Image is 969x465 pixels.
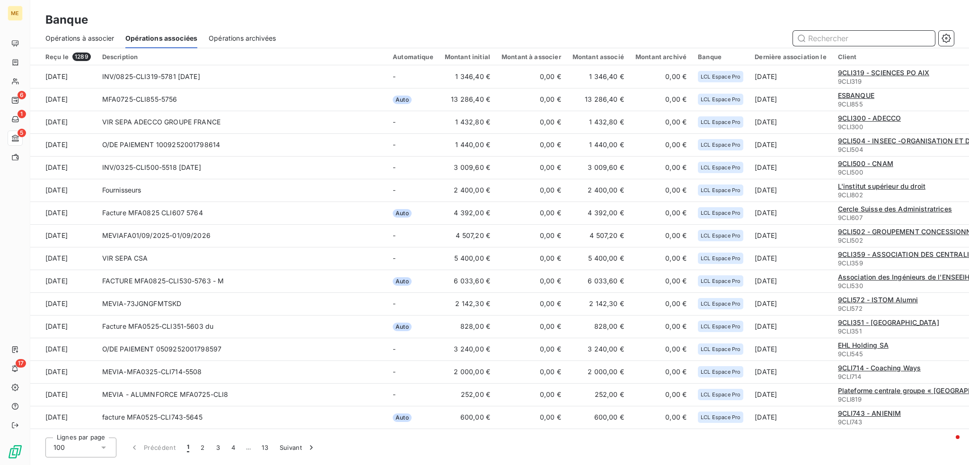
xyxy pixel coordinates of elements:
td: [DATE] [30,202,97,224]
td: 3 240,00 € [567,338,630,360]
span: 9CLI300 - ADECCO [838,114,901,122]
td: 0,00 € [630,338,692,360]
span: LCL Espace Pro [701,97,740,102]
span: 9CLI819 [838,395,862,403]
span: 9CLI351 [838,327,862,335]
span: 9CLI855 [838,100,863,108]
td: 4 392,00 € [567,202,630,224]
span: 9CLI504 [838,146,863,153]
a: Cercle Suisse des Administratrices [838,204,952,214]
td: 5 400,00 € [567,247,630,270]
td: 6 033,60 € [567,429,630,451]
span: 9CLI500 [838,168,863,176]
td: [DATE] [30,156,97,179]
td: [DATE] [30,429,97,451]
td: [DATE] [749,292,832,315]
td: 0,00 € [630,156,692,179]
a: 9CLI300 - ADECCO [838,114,901,123]
a: ESBANQUE [838,91,874,100]
td: [DATE] [30,360,97,383]
td: [DATE] [749,156,832,179]
span: LCL Espace Pro [701,165,740,170]
button: 4 [226,438,241,457]
td: 1 346,40 € [567,65,630,88]
button: 3 [211,438,226,457]
td: 1 440,00 € [567,133,630,156]
button: Suivant [274,438,322,457]
td: 1 440,00 € [439,133,496,156]
span: LCL Espace Pro [701,301,740,307]
td: 0,00 € [630,224,692,247]
div: Dernière association le [755,53,826,61]
td: MEVIA-73JGNGFMTSKD [97,292,387,315]
span: Auto [393,323,412,331]
td: [DATE] [30,65,97,88]
td: 6 033,60 € [439,429,496,451]
td: INV/0325-CLI500-5518 [DATE] [97,156,387,179]
td: 0,00 € [630,88,692,111]
td: VIR SEPA CSA [97,247,387,270]
span: EHL Holding SA [838,341,889,349]
td: [DATE] [749,315,832,338]
div: ME [8,6,23,21]
td: - [387,247,439,270]
td: 3 240,00 € [439,338,496,360]
td: 0,00 € [630,133,692,156]
td: [DATE] [749,224,832,247]
span: LCL Espace Pro [701,346,740,352]
span: Cercle Suisse des Administratrices [838,205,952,213]
td: O/DE PAIEMENT 1009252001798614 [97,133,387,156]
span: 100 [53,443,65,452]
td: [DATE] [30,179,97,202]
td: 0,00 € [630,65,692,88]
td: [DATE] [30,270,97,292]
span: Opérations archivées [209,34,276,43]
a: 9CLI351 - [GEOGRAPHIC_DATA] [838,318,939,327]
td: [DATE] [749,383,832,406]
td: 0,00 € [496,315,567,338]
span: 5 [18,129,26,137]
td: [DATE] [749,133,832,156]
span: Opérations associées [125,34,197,43]
span: LCL Espace Pro [701,414,740,420]
td: 2 000,00 € [567,360,630,383]
span: 6 [18,91,26,99]
td: 600,00 € [567,406,630,429]
span: LCL Espace Pro [701,369,740,375]
td: O/DE PAIEMENT 0509252001798597 [97,338,387,360]
td: INV/0825-CLI319-5781 [DATE] [97,65,387,88]
span: LCL Espace Pro [701,142,740,148]
input: Rechercher [793,31,935,46]
span: ESBANQUE [838,91,874,99]
td: [DATE] [30,247,97,270]
span: 9CLI714 - Coaching Ways [838,364,921,372]
td: 0,00 € [630,111,692,133]
td: 4 507,20 € [439,224,496,247]
span: L'institut supérieur du droit [838,182,925,190]
td: 2 400,00 € [567,179,630,202]
td: 13 286,40 € [439,88,496,111]
td: 5 400,00 € [439,247,496,270]
td: 4 507,20 € [567,224,630,247]
span: 1 [18,110,26,118]
button: 1 [181,438,195,457]
td: [DATE] [30,133,97,156]
td: [DATE] [749,88,832,111]
td: [DATE] [749,247,832,270]
span: Auto [393,413,412,422]
span: LCL Espace Pro [701,74,740,79]
img: Logo LeanPay [8,444,23,459]
td: [DATE] [30,88,97,111]
a: L'institut supérieur du droit [838,182,925,191]
a: 9CLI743 - ANIENIM [838,409,901,418]
td: - [387,360,439,383]
td: 828,00 € [567,315,630,338]
button: 13 [256,438,274,457]
td: [DATE] [749,360,832,383]
a: 9CLI714 - Coaching Ways [838,363,921,373]
td: [DATE] [749,179,832,202]
span: Auto [393,209,412,218]
td: 0,00 € [496,383,567,406]
td: 0,00 € [630,202,692,224]
h3: Banque [45,11,88,28]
